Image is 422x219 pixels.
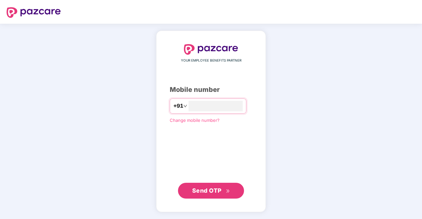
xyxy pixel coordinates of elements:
[170,118,220,123] a: Change mobile number?
[181,58,241,63] span: YOUR EMPLOYEE BENEFITS PARTNER
[226,189,230,193] span: double-right
[184,44,238,55] img: logo
[173,102,183,110] span: +91
[192,187,222,194] span: Send OTP
[178,183,244,199] button: Send OTPdouble-right
[7,7,61,18] img: logo
[170,85,252,95] div: Mobile number
[183,104,187,108] span: down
